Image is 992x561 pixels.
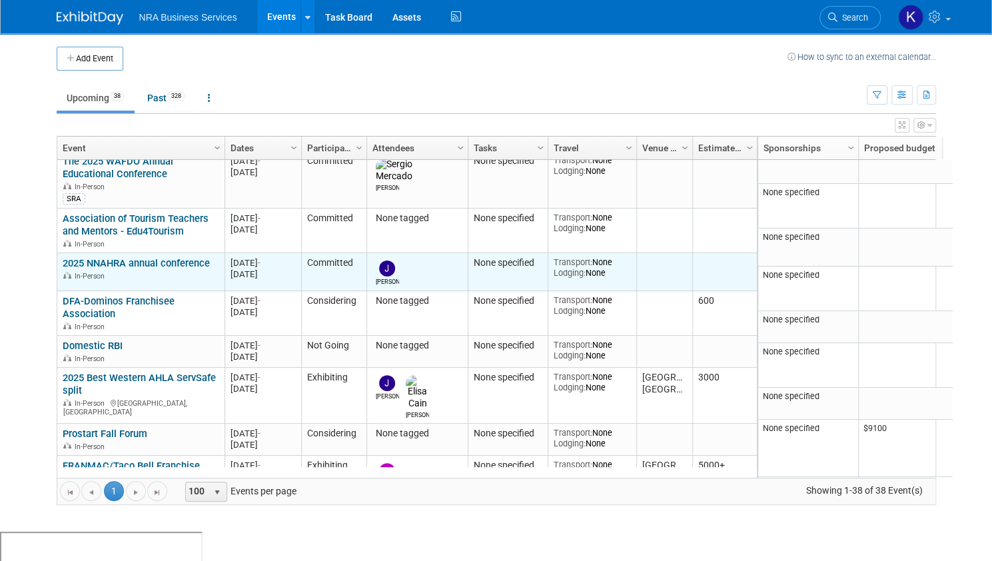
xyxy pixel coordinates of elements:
span: In-Person [75,240,109,249]
span: In-Person [75,399,109,408]
span: Transport: [554,155,592,165]
span: - [258,258,260,268]
span: Lodging: [554,438,586,448]
a: Venue Location [642,137,684,159]
span: Showing 1-38 of 38 Event(s) [793,481,935,500]
div: None specified [474,460,542,472]
a: Association of Tourism Teachers and Mentors - Edu4Tourism [63,213,209,237]
a: Dates [231,137,292,159]
img: Jennifer Bonilla [379,375,395,391]
img: In-Person Event [63,240,71,247]
span: Transport: [554,372,592,382]
img: ExhibitDay [57,11,123,25]
img: Jennifer Bonilla [379,261,395,277]
a: Go to the next page [126,481,146,501]
span: Lodging: [554,382,586,392]
td: 3000 [692,368,757,424]
div: None specified [474,155,542,167]
span: None specified [763,423,819,433]
a: Event [63,137,216,159]
span: Column Settings [624,143,634,153]
span: NRA Business Services [139,12,237,23]
span: Lodging: [554,223,586,233]
img: In-Person Event [63,399,71,406]
span: None specified [763,187,819,197]
img: In-Person Event [63,442,71,449]
span: Column Settings [680,143,690,153]
a: Past328 [137,85,195,111]
a: Column Settings [286,137,301,157]
td: Not Going [301,336,366,368]
a: Proposed budget [864,137,949,159]
div: None None [554,460,630,481]
span: In-Person [75,322,109,331]
a: How to sync to an external calendar... [787,52,936,62]
span: - [258,340,260,350]
div: [DATE] [231,269,295,280]
div: [DATE] [231,351,295,362]
span: None specified [763,270,819,280]
img: In-Person Event [63,322,71,329]
a: Prostart Fall Forum [63,428,147,440]
div: [DATE] [231,428,295,439]
a: Column Settings [678,137,692,157]
img: In-Person Event [63,183,71,189]
div: [DATE] [231,340,295,351]
div: [DATE] [231,257,295,269]
div: Jennifer Bonilla [376,277,399,286]
div: [DATE] [231,306,295,318]
span: 38 [110,91,125,101]
a: FRANMAC/Taco Bell Franchise Management Advisory Council [63,460,217,484]
a: Column Settings [622,137,636,157]
td: 5000+ [692,456,757,513]
span: None specified [763,314,819,324]
span: Go to the first page [65,487,75,498]
span: Events per page [168,481,310,501]
a: Domestic RBI [63,340,123,352]
div: None specified [474,257,542,269]
img: In-Person Event [63,272,71,279]
span: In-Person [75,183,109,191]
span: None specified [763,391,819,401]
a: Go to the last page [147,481,167,501]
div: [DATE] [231,383,295,394]
a: Column Settings [352,137,366,157]
span: - [258,428,260,438]
span: Search [837,13,868,23]
span: 1 [104,481,124,501]
span: Transport: [554,340,592,350]
a: Go to the previous page [81,481,101,501]
a: Estimated # of Attendees [698,137,748,159]
div: None None [554,295,630,316]
span: Column Settings [744,143,755,153]
a: Column Settings [742,137,757,157]
span: In-Person [75,442,109,451]
span: Column Settings [845,143,856,153]
span: Go to the next page [131,487,141,498]
span: Transport: [554,460,592,470]
a: Column Settings [843,137,858,157]
a: Go to the first page [60,481,80,501]
span: Column Settings [455,143,466,153]
img: Angela Schuster [379,463,395,479]
span: Column Settings [288,143,299,153]
div: None None [554,155,630,177]
div: None specified [474,428,542,440]
a: Tasks [474,137,539,159]
div: None None [554,428,630,449]
div: None None [554,213,630,234]
td: [GEOGRAPHIC_DATA], [GEOGRAPHIC_DATA] [636,456,692,513]
span: Go to the previous page [86,487,97,498]
a: DFA-Dominos Franchisee Association [63,295,175,320]
div: None specified [474,295,542,307]
span: Transport: [554,257,592,267]
div: None specified [474,213,542,225]
span: Column Settings [212,143,223,153]
td: Considering [301,424,366,456]
a: The 2025 WAFDO Annual Educational Conference [63,155,173,180]
td: Considering [301,291,366,336]
span: 100 [186,482,209,501]
div: None None [554,372,630,393]
span: Transport: [554,295,592,305]
img: In-Person Event [63,354,71,361]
